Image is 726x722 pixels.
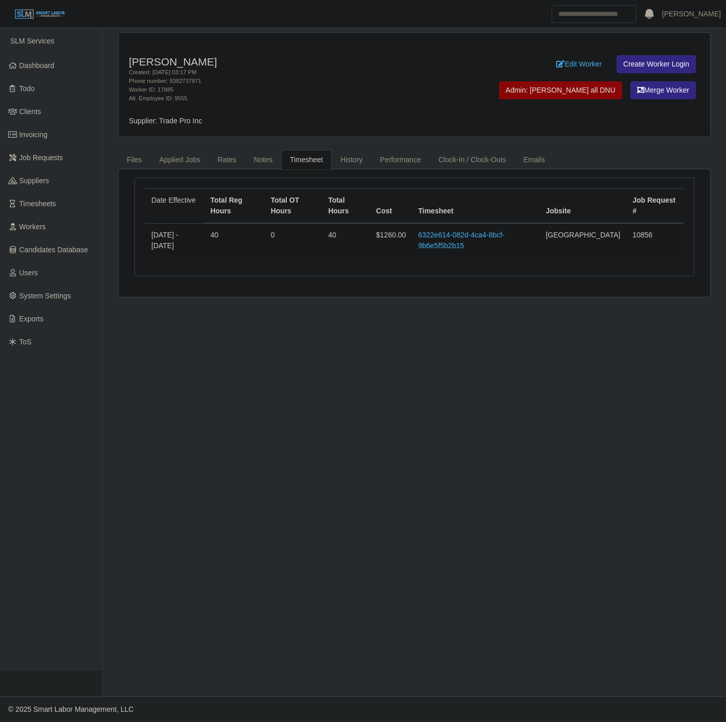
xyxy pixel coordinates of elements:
[19,246,88,254] span: Candidates Database
[14,9,65,20] img: SLM Logo
[19,107,41,116] span: Clients
[19,177,49,185] span: Suppliers
[204,189,264,224] th: Total Reg Hours
[19,292,71,300] span: System Settings
[322,223,370,257] td: 40
[630,81,696,99] button: Merge Worker
[19,338,32,346] span: ToS
[129,85,456,94] div: Worker ID: 17885
[129,55,456,68] h4: [PERSON_NAME]
[19,315,43,323] span: Exports
[129,77,456,85] div: Phone number: 9382737871
[332,150,372,170] a: History
[209,150,245,170] a: Rates
[8,705,133,713] span: © 2025 Smart Labor Management, LLC
[370,189,412,224] th: Cost
[118,150,151,170] a: Files
[204,223,264,257] td: 40
[10,37,54,45] span: SLM Services
[371,150,429,170] a: Performance
[129,94,456,103] div: Alt. Employee ID: 9555
[19,130,48,139] span: Invoicing
[19,84,35,93] span: Todo
[151,150,209,170] a: Applied Jobs
[370,223,412,257] td: $1260.00
[245,150,281,170] a: Notes
[412,189,539,224] th: Timesheet
[429,150,514,170] a: Clock-In / Clock-Outs
[322,189,370,224] th: Total Hours
[499,81,622,99] button: Admin: [PERSON_NAME] all DNU
[19,61,55,70] span: Dashboard
[552,5,637,23] input: Search
[19,223,46,231] span: Workers
[539,189,626,224] th: Jobsite
[626,189,684,224] th: Job Request #
[129,117,202,125] span: Supplier: Trade Pro Inc
[550,55,608,73] a: Edit Worker
[264,223,322,257] td: 0
[546,231,620,239] span: [GEOGRAPHIC_DATA]
[662,9,721,19] a: [PERSON_NAME]
[281,150,332,170] a: Timesheet
[19,154,63,162] span: Job Requests
[129,68,456,77] div: Created: [DATE] 03:17 PM
[19,200,56,208] span: Timesheets
[145,223,204,257] td: [DATE] - [DATE]
[418,231,505,250] a: 6322e614-082d-4ca4-8bcf-9b6e5f5b2b15
[19,269,38,277] span: Users
[515,150,554,170] a: Emails
[632,231,652,239] span: 10856
[264,189,322,224] th: Total OT Hours
[617,55,696,73] a: Create Worker Login
[145,189,204,224] td: Date Effective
